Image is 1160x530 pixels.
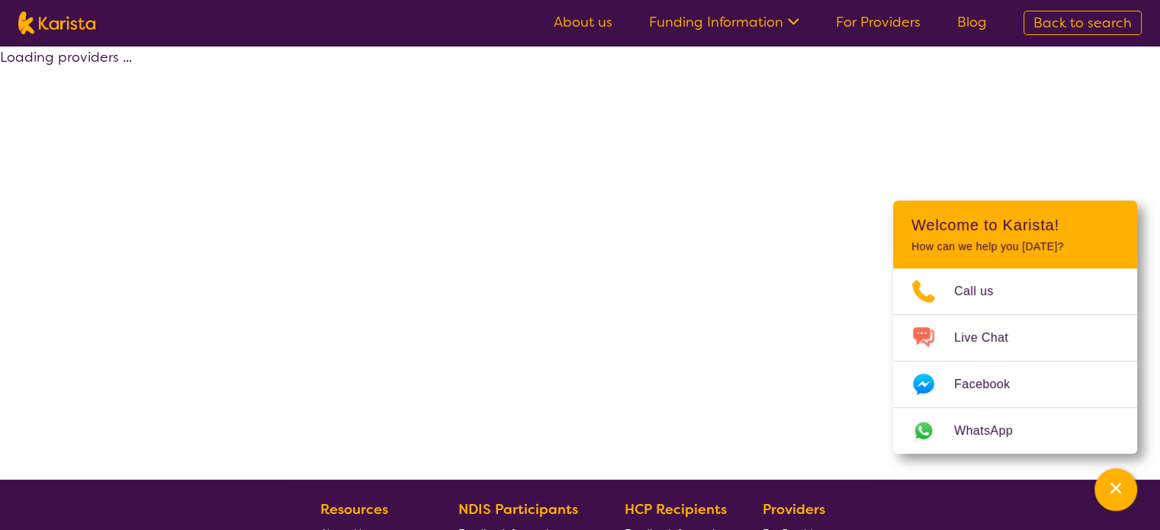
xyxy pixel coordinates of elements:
[954,326,1027,349] span: Live Chat
[911,216,1119,234] h2: Welcome to Karista!
[320,500,388,519] b: Resources
[18,11,95,34] img: Karista logo
[957,13,987,31] a: Blog
[1023,11,1142,35] a: Back to search
[763,500,825,519] b: Providers
[649,13,799,31] a: Funding Information
[954,419,1031,442] span: WhatsApp
[893,408,1137,454] a: Web link opens in a new tab.
[911,240,1119,253] p: How can we help you [DATE]?
[836,13,921,31] a: For Providers
[458,500,578,519] b: NDIS Participants
[954,373,1028,396] span: Facebook
[1094,468,1137,511] button: Channel Menu
[1033,14,1132,32] span: Back to search
[554,13,612,31] a: About us
[893,201,1137,454] div: Channel Menu
[625,500,727,519] b: HCP Recipients
[954,280,1012,303] span: Call us
[893,268,1137,454] ul: Choose channel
